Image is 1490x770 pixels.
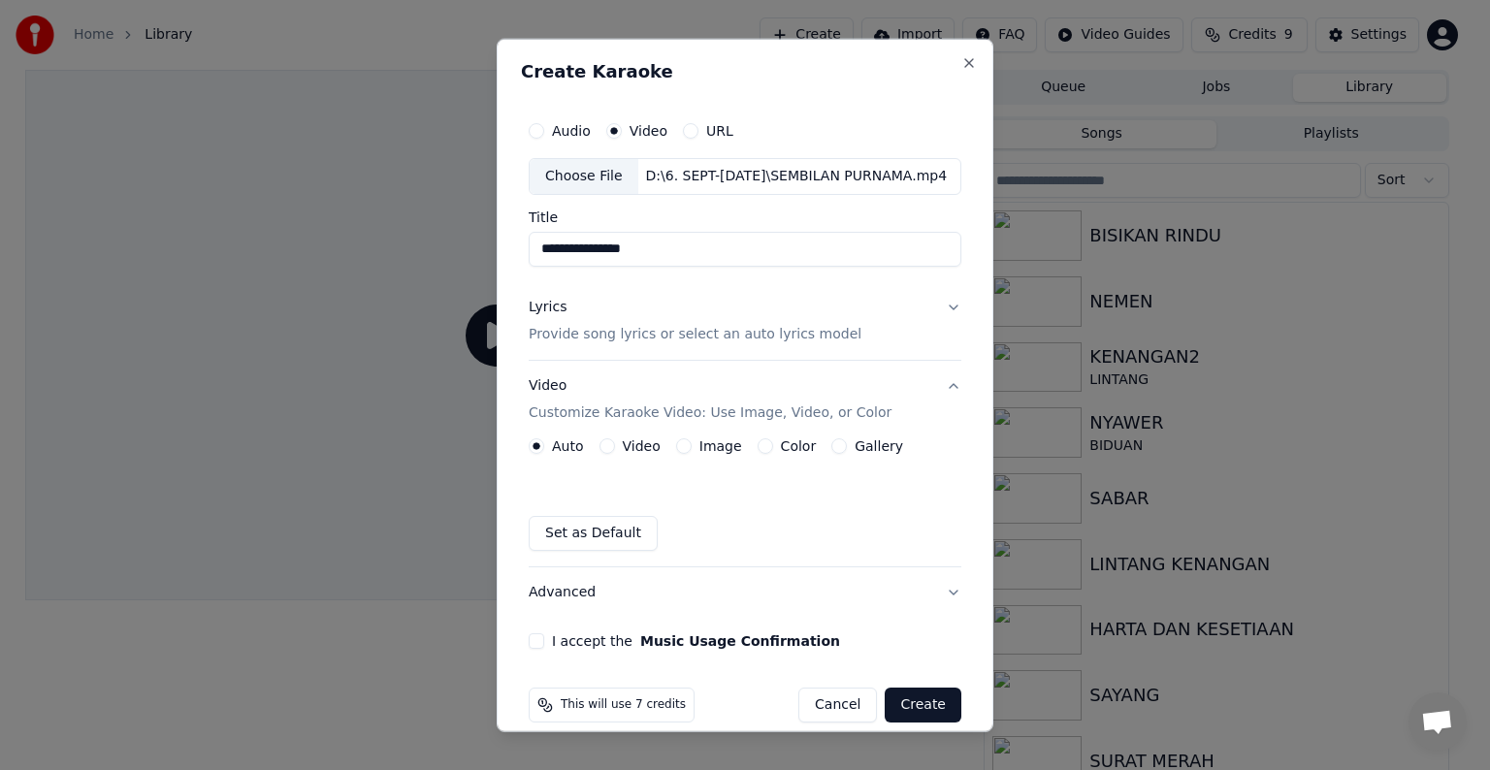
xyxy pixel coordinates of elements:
button: VideoCustomize Karaoke Video: Use Image, Video, or Color [529,361,961,438]
div: VideoCustomize Karaoke Video: Use Image, Video, or Color [529,438,961,566]
p: Provide song lyrics or select an auto lyrics model [529,325,861,344]
h2: Create Karaoke [521,63,969,80]
label: Auto [552,439,584,453]
button: Set as Default [529,516,658,551]
div: Lyrics [529,298,567,317]
label: Image [699,439,742,453]
button: Cancel [798,688,877,722]
label: URL [706,124,733,138]
p: Customize Karaoke Video: Use Image, Video, or Color [529,403,891,423]
label: Video [630,124,667,138]
div: Video [529,376,891,423]
label: Title [529,210,961,224]
label: Audio [552,124,591,138]
label: Video [623,439,661,453]
button: I accept the [640,634,840,648]
span: This will use 7 credits [561,697,686,713]
div: D:\6. SEPT-[DATE]\SEMBILAN PURNAMA.mp4 [638,167,956,186]
label: Color [781,439,817,453]
button: Create [885,688,961,722]
button: LyricsProvide song lyrics or select an auto lyrics model [529,282,961,360]
button: Advanced [529,567,961,618]
label: Gallery [855,439,903,453]
label: I accept the [552,634,840,648]
div: Choose File [530,159,638,194]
